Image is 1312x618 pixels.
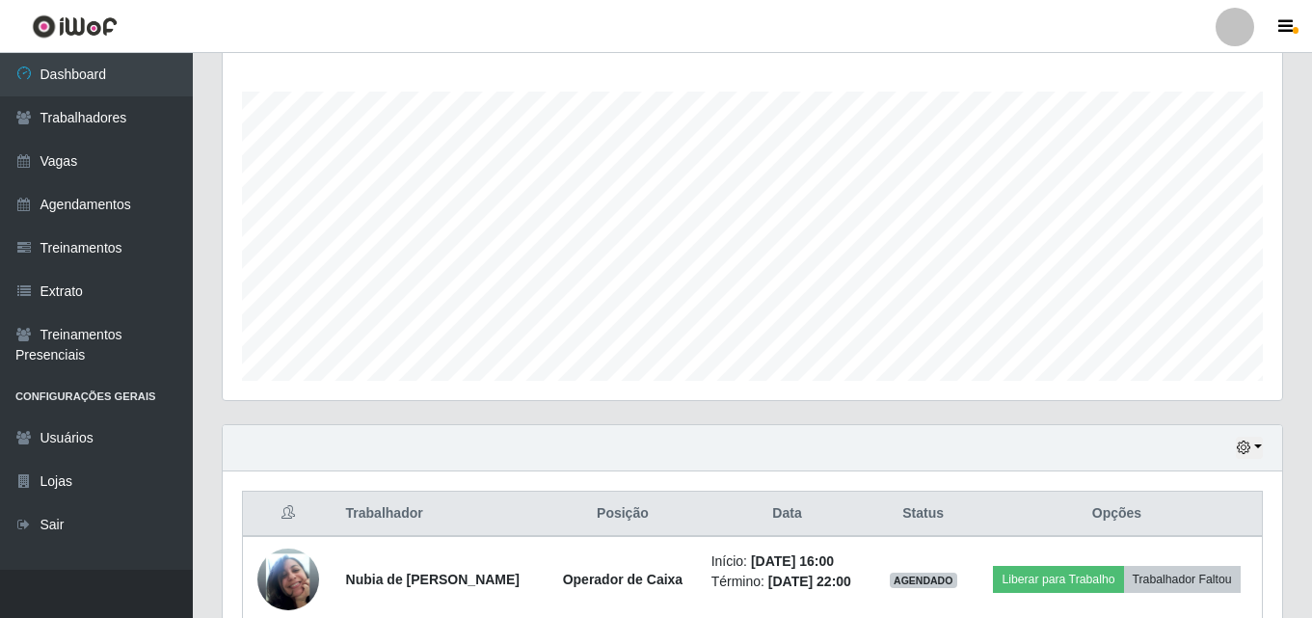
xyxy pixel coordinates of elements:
strong: Nubia de [PERSON_NAME] [346,572,520,587]
th: Status [874,492,972,537]
button: Liberar para Trabalho [993,566,1123,593]
time: [DATE] 16:00 [751,553,834,569]
li: Início: [711,551,864,572]
time: [DATE] 22:00 [768,574,851,589]
th: Data [700,492,875,537]
span: AGENDADO [890,573,957,588]
th: Posição [546,492,700,537]
th: Trabalhador [335,492,547,537]
img: CoreUI Logo [32,14,118,39]
strong: Operador de Caixa [563,572,683,587]
li: Término: [711,572,864,592]
th: Opções [972,492,1263,537]
button: Trabalhador Faltou [1124,566,1241,593]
